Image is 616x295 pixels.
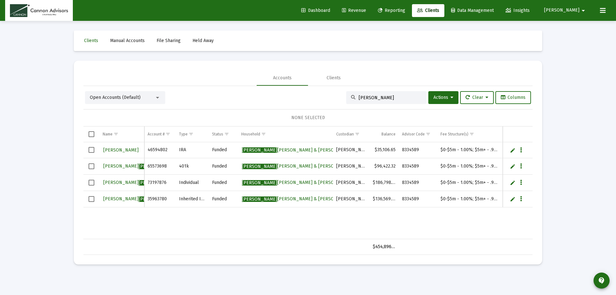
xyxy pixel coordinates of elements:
[176,191,209,207] td: Inherited IRA
[355,132,360,136] span: Show filter options for column 'Custodian'
[241,194,378,204] a: [PERSON_NAME][PERSON_NAME] & [PERSON_NAME] Household
[426,132,431,136] span: Show filter options for column 'Advisor Code'
[105,34,150,47] a: Manual Accounts
[370,126,399,142] td: Column Balance
[598,277,605,284] mat-icon: contact_support
[327,75,341,81] div: Clients
[506,8,530,13] span: Insights
[89,115,527,121] div: NONE SELECTED
[495,91,531,104] button: Columns
[103,145,139,155] a: [PERSON_NAME]
[433,95,453,100] span: Actions
[241,132,260,137] div: Household
[144,191,176,207] td: 35963780
[373,4,410,17] a: Reporting
[193,38,214,43] span: Held Away
[417,8,439,13] span: Clients
[212,147,235,153] div: Funded
[437,142,501,158] td: $0-$5m - 1.00%; $5m+ - .90%
[370,191,399,207] td: $136,569.38
[103,196,174,202] span: [PERSON_NAME]
[212,163,235,169] div: Funded
[179,132,188,137] div: Type
[460,91,494,104] button: Clear
[333,191,370,207] td: [PERSON_NAME]
[510,180,516,186] a: Edit
[333,158,370,175] td: [PERSON_NAME]
[242,180,277,186] span: [PERSON_NAME]
[359,95,422,100] input: Search
[428,91,458,104] button: Actions
[84,38,98,43] span: Clients
[544,8,579,13] span: [PERSON_NAME]
[212,196,235,202] div: Funded
[273,75,292,81] div: Accounts
[510,196,516,202] a: Edit
[370,175,399,191] td: $186,798.16
[103,132,113,137] div: Name
[103,163,174,169] span: [PERSON_NAME]
[103,178,175,187] a: [PERSON_NAME][PERSON_NAME]
[337,4,371,17] a: Revenue
[103,161,175,171] a: [PERSON_NAME][PERSON_NAME]
[381,132,396,137] div: Balance
[176,158,209,175] td: 401k
[10,4,68,17] img: Dashboard
[110,38,145,43] span: Manual Accounts
[79,34,103,47] a: Clients
[187,34,219,47] a: Held Away
[241,145,378,155] a: [PERSON_NAME][PERSON_NAME] & [PERSON_NAME] Household
[242,147,277,153] span: [PERSON_NAME]
[89,147,94,153] div: Select row
[139,164,174,169] span: [PERSON_NAME]
[242,147,377,153] span: [PERSON_NAME] & [PERSON_NAME] Household
[90,95,141,100] span: Open Accounts (Default)
[510,163,516,169] a: Edit
[242,196,377,202] span: [PERSON_NAME] & [PERSON_NAME] Household
[242,180,377,185] span: [PERSON_NAME] & [PERSON_NAME] Household
[89,180,94,186] div: Select row
[139,196,174,202] span: [PERSON_NAME]
[437,126,501,142] td: Column Fee Structure(s)
[333,126,370,142] td: Column Custodian
[370,142,399,158] td: $35,106.65
[176,126,209,142] td: Column Type
[579,4,587,17] mat-icon: arrow_drop_down
[209,126,238,142] td: Column Status
[242,163,377,169] span: [PERSON_NAME] & [PERSON_NAME] Household
[412,4,444,17] a: Clients
[336,132,354,137] div: Custodian
[446,4,499,17] a: Data Management
[510,147,516,153] a: Edit
[176,142,209,158] td: IRA
[437,191,501,207] td: $0-$5m - 1.00%; $5m+ - .90%
[261,132,266,136] span: Show filter options for column 'Household'
[501,4,535,17] a: Insights
[536,4,595,17] button: [PERSON_NAME]
[466,95,488,100] span: Clear
[241,178,378,187] a: [PERSON_NAME][PERSON_NAME] & [PERSON_NAME] Household
[399,126,437,142] td: Column Advisor Code
[103,180,174,185] span: [PERSON_NAME]
[144,158,176,175] td: 65573698
[437,158,501,175] td: $0-$5m - 1.00%; $5m+ - .90%
[441,132,468,137] div: Fee Structure(s)
[103,147,139,153] span: [PERSON_NAME]
[89,163,94,169] div: Select row
[89,131,94,137] div: Select all
[399,175,437,191] td: 8334589
[451,8,494,13] span: Data Management
[114,132,118,136] span: Show filter options for column 'Name'
[139,180,174,186] span: [PERSON_NAME]
[103,194,175,204] a: [PERSON_NAME][PERSON_NAME]
[402,132,425,137] div: Advisor Code
[148,132,165,137] div: Account #
[373,244,396,250] div: $454,896.51
[157,38,181,43] span: File Sharing
[83,126,533,255] div: Data grid
[378,8,405,13] span: Reporting
[399,142,437,158] td: 8334589
[437,175,501,191] td: $0-$5m - 1.00%; $5m+ - .90%
[89,196,94,202] div: Select row
[399,191,437,207] td: 8334589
